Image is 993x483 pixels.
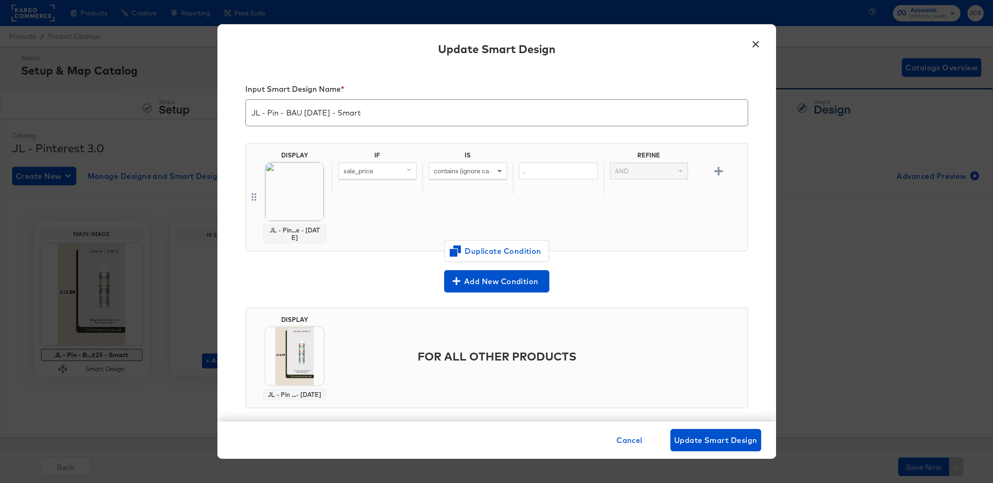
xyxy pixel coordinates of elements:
div: Update Smart Design [438,41,555,57]
div: REFINE [603,151,694,163]
span: AND [615,167,628,175]
div: DISPLAY [281,151,308,159]
div: JL - Pin...e - [DATE] [267,226,322,241]
button: Duplicate Condition [444,240,549,262]
button: Cancel [613,429,646,451]
span: sale_price [344,167,373,175]
div: IS [422,151,513,163]
span: Cancel [616,434,642,447]
button: Add New Condition [444,270,549,293]
input: My smart design [246,96,748,122]
div: Input Smart Design Name [245,84,748,97]
div: IF [332,151,422,163]
span: Duplicate Condition [452,245,542,258]
div: JL - Pin ...- [DATE] [267,391,322,398]
img: aGeKcru3De-T0R5vP3e9Mw.jpg [265,327,324,385]
span: Update Smart Design [674,434,757,447]
span: Add New Condition [448,275,546,288]
div: DISPLAY [281,316,308,323]
img: l_artefact [265,163,324,221]
div: FOR ALL OTHER PRODUCTS [332,334,743,378]
button: × [748,34,764,50]
span: contains (ignore case) [434,167,498,175]
input: Enter value [519,163,597,180]
button: Update Smart Design [670,429,761,451]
